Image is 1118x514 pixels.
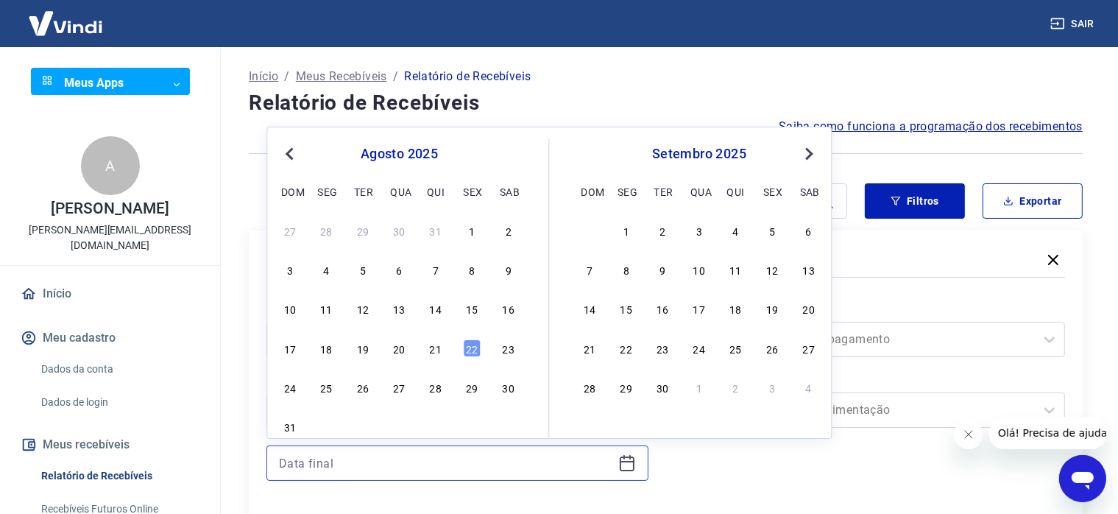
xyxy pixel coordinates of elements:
[404,68,531,85] p: Relatório de Recebíveis
[296,68,387,85] a: Meus Recebíveis
[1059,455,1106,502] iframe: Botão para abrir a janela de mensagens
[800,222,818,239] div: Choose sábado, 6 de setembro de 2025
[581,339,598,357] div: Choose domingo, 21 de setembro de 2025
[800,261,818,278] div: Choose sábado, 13 de setembro de 2025
[427,183,445,200] div: qui
[727,379,745,396] div: Choose quinta-feira, 2 de outubro de 2025
[281,418,299,435] div: Choose domingo, 31 de agosto de 2025
[690,222,708,239] div: Choose quarta-feira, 3 de setembro de 2025
[727,300,745,317] div: Choose quinta-feira, 18 de setembro de 2025
[354,339,372,357] div: Choose terça-feira, 19 de agosto de 2025
[463,300,481,317] div: Choose sexta-feira, 15 de agosto de 2025
[281,222,299,239] div: Choose domingo, 27 de julho de 2025
[800,183,818,200] div: sab
[727,183,745,200] div: qui
[463,379,481,396] div: Choose sexta-feira, 29 de agosto de 2025
[354,418,372,435] div: Choose terça-feira, 2 de setembro de 2025
[281,183,299,200] div: dom
[763,183,781,200] div: sex
[318,222,336,239] div: Choose segunda-feira, 28 de julho de 2025
[249,68,278,85] p: Início
[354,183,372,200] div: ter
[279,219,519,437] div: month 2025-08
[318,261,336,278] div: Choose segunda-feira, 4 de agosto de 2025
[354,222,372,239] div: Choose terça-feira, 29 de julho de 2025
[779,118,1083,135] a: Saiba como funciona a programação dos recebimentos
[763,300,781,317] div: Choose sexta-feira, 19 de setembro de 2025
[51,201,169,216] p: [PERSON_NAME]
[393,68,398,85] p: /
[581,300,598,317] div: Choose domingo, 14 de setembro de 2025
[390,418,408,435] div: Choose quarta-feira, 3 de setembro de 2025
[763,261,781,278] div: Choose sexta-feira, 12 de setembro de 2025
[500,300,517,317] div: Choose sábado, 16 de agosto de 2025
[763,222,781,239] div: Choose sexta-feira, 5 de setembro de 2025
[318,339,336,357] div: Choose segunda-feira, 18 de agosto de 2025
[35,354,202,384] a: Dados da conta
[618,183,635,200] div: seg
[463,222,481,239] div: Choose sexta-feira, 1 de agosto de 2025
[690,379,708,396] div: Choose quarta-feira, 1 de outubro de 2025
[463,183,481,200] div: sex
[500,418,517,435] div: Choose sábado, 6 de setembro de 2025
[35,387,202,418] a: Dados de login
[579,145,820,163] div: setembro 2025
[727,261,745,278] div: Choose quinta-feira, 11 de setembro de 2025
[390,339,408,357] div: Choose quarta-feira, 20 de agosto de 2025
[354,379,372,396] div: Choose terça-feira, 26 de agosto de 2025
[81,136,140,195] div: A
[690,183,708,200] div: qua
[318,379,336,396] div: Choose segunda-feira, 25 de agosto de 2025
[281,300,299,317] div: Choose domingo, 10 de agosto de 2025
[727,339,745,357] div: Choose quinta-feira, 25 de setembro de 2025
[654,261,671,278] div: Choose terça-feira, 9 de setembro de 2025
[687,372,1063,390] label: Tipo de Movimentação
[800,339,818,357] div: Choose sábado, 27 de setembro de 2025
[18,429,202,461] button: Meus recebíveis
[427,418,445,435] div: Choose quinta-feira, 4 de setembro de 2025
[618,339,635,357] div: Choose segunda-feira, 22 de setembro de 2025
[654,379,671,396] div: Choose terça-feira, 30 de setembro de 2025
[318,300,336,317] div: Choose segunda-feira, 11 de agosto de 2025
[279,452,612,474] input: Data final
[800,300,818,317] div: Choose sábado, 20 de setembro de 2025
[618,222,635,239] div: Choose segunda-feira, 1 de setembro de 2025
[690,300,708,317] div: Choose quarta-feira, 17 de setembro de 2025
[500,222,517,239] div: Choose sábado, 2 de agosto de 2025
[954,420,983,449] iframe: Fechar mensagem
[800,379,818,396] div: Choose sábado, 4 de outubro de 2025
[618,261,635,278] div: Choose segunda-feira, 8 de setembro de 2025
[279,145,519,163] div: agosto 2025
[1047,10,1100,38] button: Sair
[687,301,1063,319] label: Forma de Pagamento
[18,322,202,354] button: Meu cadastro
[654,222,671,239] div: Choose terça-feira, 2 de setembro de 2025
[281,379,299,396] div: Choose domingo, 24 de agosto de 2025
[865,183,965,219] button: Filtros
[390,183,408,200] div: qua
[800,145,818,163] button: Next Month
[581,183,598,200] div: dom
[500,261,517,278] div: Choose sábado, 9 de agosto de 2025
[763,339,781,357] div: Choose sexta-feira, 26 de setembro de 2025
[500,379,517,396] div: Choose sábado, 30 de agosto de 2025
[581,222,598,239] div: Choose domingo, 31 de agosto de 2025
[581,261,598,278] div: Choose domingo, 7 de setembro de 2025
[618,379,635,396] div: Choose segunda-feira, 29 de setembro de 2025
[989,417,1106,449] iframe: Mensagem da empresa
[463,418,481,435] div: Choose sexta-feira, 5 de setembro de 2025
[427,222,445,239] div: Choose quinta-feira, 31 de julho de 2025
[727,222,745,239] div: Choose quinta-feira, 4 de setembro de 2025
[354,261,372,278] div: Choose terça-feira, 5 de agosto de 2025
[390,222,408,239] div: Choose quarta-feira, 30 de julho de 2025
[581,379,598,396] div: Choose domingo, 28 de setembro de 2025
[281,339,299,357] div: Choose domingo, 17 de agosto de 2025
[354,300,372,317] div: Choose terça-feira, 12 de agosto de 2025
[500,339,517,357] div: Choose sábado, 23 de agosto de 2025
[390,261,408,278] div: Choose quarta-feira, 6 de agosto de 2025
[654,300,671,317] div: Choose terça-feira, 16 de setembro de 2025
[618,300,635,317] div: Choose segunda-feira, 15 de setembro de 2025
[390,379,408,396] div: Choose quarta-feira, 27 de agosto de 2025
[9,10,124,22] span: Olá! Precisa de ajuda?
